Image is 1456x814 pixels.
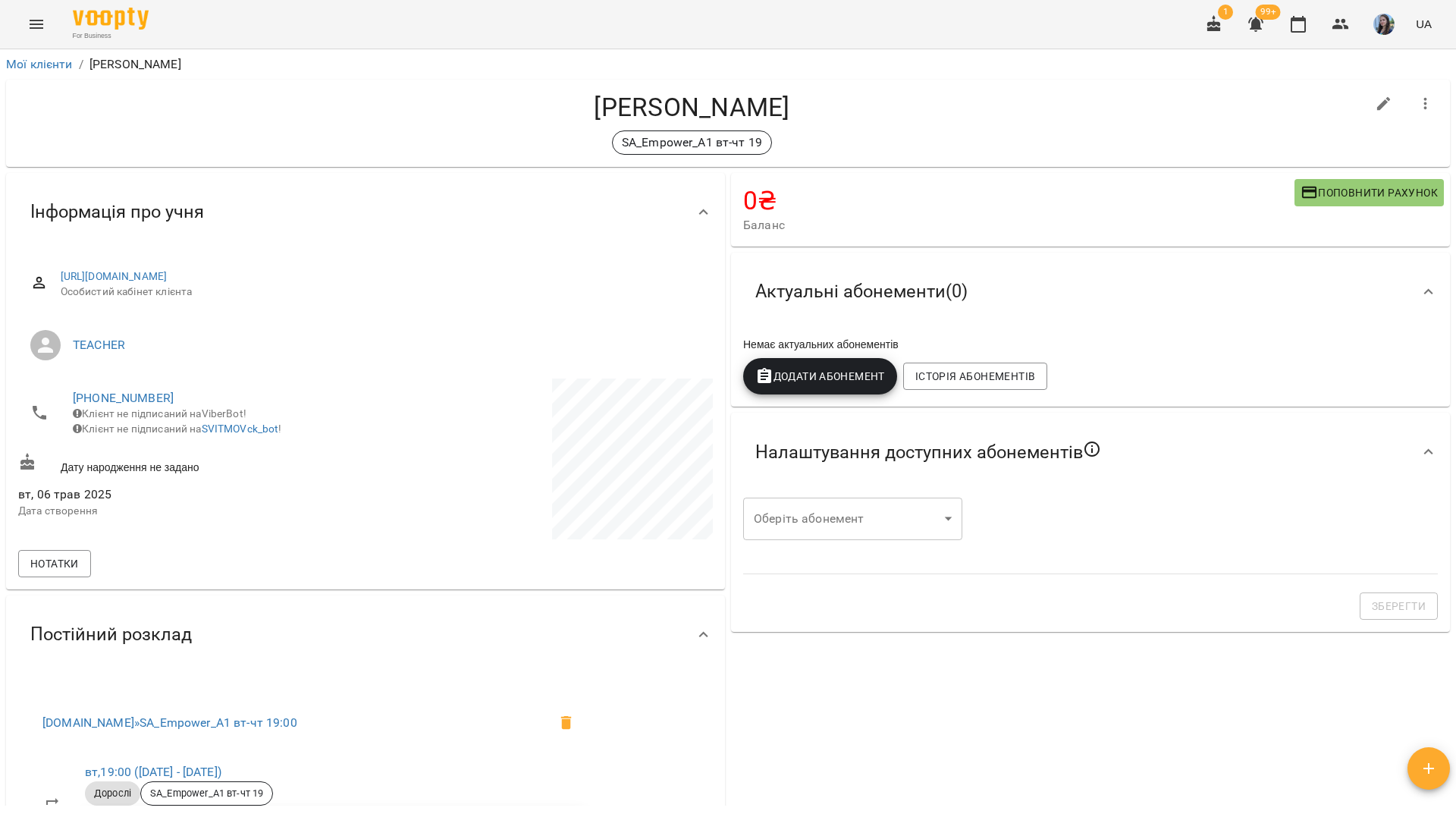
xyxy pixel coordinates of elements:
[202,423,279,435] a: SVITMOVck_bot
[61,284,701,300] span: Особистий кабінет клієнта
[6,57,73,71] a: Мої клієнти
[1294,179,1444,206] button: Поповнити рахунок
[731,253,1450,331] div: Актуальні абонементи(0)
[18,6,55,42] button: Menu
[1410,10,1438,38] button: UA
[79,55,83,74] li: /
[85,787,140,800] span: Дорослі
[1416,16,1432,32] span: UA
[15,450,366,478] div: Дату народження не задано
[915,367,1035,385] span: Історія абонементів
[755,367,885,385] span: Додати Абонемент
[622,134,762,152] p: SA_Empower_A1 вт-чт 19
[743,216,1294,234] span: Баланс
[73,391,174,405] a: [PHONE_NUMBER]
[61,270,168,282] a: [URL][DOMAIN_NAME]
[755,280,968,303] span: Актуальні абонементи ( 0 )
[141,787,272,800] span: SA_Empower_A1 вт-чт 19
[743,498,962,540] div: ​
[6,596,725,674] div: Постійний розклад
[30,555,79,573] span: Нотатки
[6,173,725,251] div: Інформація про учня
[89,55,181,74] p: [PERSON_NAME]
[18,550,91,577] button: Нотатки
[140,781,273,806] div: SA_Empower_A1 вт-чт 19
[612,130,772,155] div: SA_Empower_A1 вт-чт 19
[73,338,125,352] a: TEACHER
[18,504,362,519] p: Дата створення
[1373,14,1395,35] img: b6e1badff8a581c3b3d1def27785cccf.jpg
[548,705,585,741] span: Видалити клієнта з групи SA_Empower_A1 вт-чт 19 для курсу SA_Empower_A1 вт-чт 19:00?
[1218,5,1233,20] span: 1
[73,407,246,420] span: Клієнт не підписаний на ViberBot!
[6,55,1450,74] nav: breadcrumb
[1256,5,1281,20] span: 99+
[73,423,282,435] span: Клієнт не підписаний на !
[18,92,1366,123] h4: [PERSON_NAME]
[73,8,149,30] img: Voopty Logo
[1083,440,1101,458] svg: Якщо не обрано жодного, клієнт зможе побачити всі публічні абонементи
[30,200,204,224] span: Інформація про учня
[743,358,897,394] button: Додати Абонемент
[743,185,1294,216] h4: 0 ₴
[755,440,1101,464] span: Налаштування доступних абонементів
[73,31,149,41] span: For Business
[740,334,1441,355] div: Немає актуальних абонементів
[30,623,192,646] span: Постійний розклад
[18,486,362,504] span: вт, 06 трав 2025
[42,715,297,730] a: [DOMAIN_NAME]»SA_Empower_A1 вт-чт 19:00
[85,765,221,779] a: вт,19:00 ([DATE] - [DATE])
[1301,184,1438,202] span: Поповнити рахунок
[903,363,1047,390] button: Історія абонементів
[731,413,1450,492] div: Налаштування доступних абонементів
